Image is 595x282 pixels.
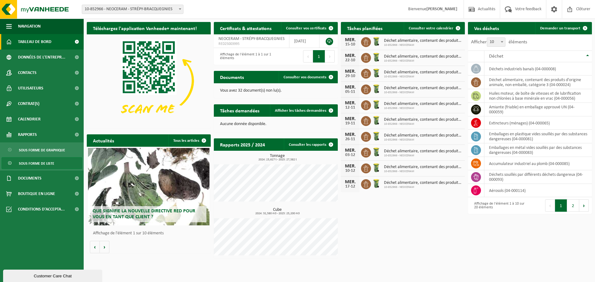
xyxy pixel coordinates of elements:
span: Consulter vos certificats [286,26,326,30]
div: MER. [344,180,356,184]
span: Déchet alimentaire, contenant des produits d'origine animale, non emballé, catég... [384,180,462,185]
img: WB-0140-HPE-GN-50 [371,115,381,126]
span: Sous forme de liste [19,158,54,169]
span: 2024: 32,580 m3 - 2025: 25,200 m3 [217,212,338,215]
strong: [PERSON_NAME] [426,7,457,11]
span: Déchet [489,54,503,59]
span: Calendrier [18,111,41,127]
div: MER. [344,116,356,121]
a: Afficher les tâches demandées [270,104,337,117]
button: Previous [545,199,555,212]
div: 22-10 [344,58,356,63]
div: MER. [344,101,356,106]
td: aérosols (04-000114) [484,184,592,197]
td: emballages en plastique vides souillés par des substances dangereuses (04-000081) [484,130,592,143]
span: 10-852966 - NEOCERAM [384,138,462,142]
td: déchets souillés par différents déchets dangereux (04-000093) [484,170,592,184]
td: huiles moteur, de boîte de vitesses et de lubrification non chlorées à base minérale en vrac (04-... [484,89,592,103]
span: 10-852966 - NEOCERAM [384,59,462,63]
span: Consulter votre calendrier [409,26,453,30]
div: 15-10 [344,42,356,47]
div: Affichage de l'élément 1 à 10 sur 20 éléments [471,199,527,212]
a: Sous forme de graphique [2,144,82,156]
h3: Tonnage [217,154,338,161]
div: 29-10 [344,74,356,78]
span: Navigation [18,19,41,34]
h2: Actualités [87,134,120,146]
td: déchet alimentaire, contenant des produits d'origine animale, non emballé, catégorie 3 (04-000024) [484,76,592,89]
p: Vous avez 32 document(s) non lu(s). [220,89,332,93]
div: MER. [344,148,356,153]
a: Consulter vos certificats [281,22,337,34]
img: WB-0140-HPE-GN-50 [371,147,381,157]
div: 10-12 [344,169,356,173]
span: 10-852966 - NEOCERAM [384,106,462,110]
div: Affichage de l'élément 1 à 1 sur 1 éléments [217,50,273,63]
span: Données de l'entrepr... [18,50,65,65]
button: 1 [313,50,325,63]
img: WB-0140-HPE-GN-50 [371,99,381,110]
img: WB-0140-HPE-GN-50 [371,68,381,78]
h2: Certificats & attestations [214,22,278,34]
span: 10-852966 - NEOCERAM [384,122,462,126]
span: Déchet alimentaire, contenant des produits d'origine animale, non emballé, catég... [384,149,462,154]
span: 10-852966 - NEOCERAM [384,185,462,189]
td: emballages en métal vides souillés par des substances dangereuses (04-000083) [484,143,592,157]
span: Que signifie la nouvelle directive RED pour vous en tant que client ? [93,209,195,219]
h2: Rapports 2025 / 2024 [214,138,271,150]
label: Afficher éléments [471,40,527,45]
span: Déchet alimentaire, contenant des produits d'origine animale, non emballé, catég... [384,133,462,138]
span: 10 [487,38,505,46]
img: WB-0140-HPE-GN-50 [371,131,381,141]
a: Sous forme de liste [2,157,82,169]
td: [DATE] [289,34,320,48]
div: MER. [344,132,356,137]
div: MER. [344,85,356,90]
div: 19-11 [344,121,356,126]
span: Déchet alimentaire, contenant des produits d'origine animale, non emballé, catég... [384,54,462,59]
img: Download de VHEPlus App [87,34,211,127]
p: Affichage de l'élément 1 sur 10 éléments [93,231,208,236]
span: Déchet alimentaire, contenant des produits d'origine animale, non emballé, catég... [384,165,462,170]
span: Contrat(s) [18,96,39,111]
div: MER. [344,69,356,74]
span: 10-852966 - NEOCERAM [384,75,462,79]
span: Boutique en ligne [18,186,55,202]
span: 10-852966 - NEOCERAM [384,43,462,47]
iframe: chat widget [3,268,104,282]
span: RED25003995 [218,41,284,46]
span: Documents [18,171,42,186]
img: WB-0140-HPE-GN-50 [371,52,381,63]
span: Contacts [18,65,37,80]
span: Consulter vos documents [284,75,326,79]
button: Next [325,50,335,63]
span: Sous forme de graphique [19,144,65,156]
div: 26-11 [344,137,356,141]
a: Demander un transport [535,22,591,34]
h2: Vos déchets [468,22,505,34]
span: Demander un transport [540,26,580,30]
td: amiante (friable) en emballage approuvé UN (04-000059) [484,103,592,116]
span: 10-852966 - NEOCERAM [384,170,462,173]
span: Déchet alimentaire, contenant des produits d'origine animale, non emballé, catég... [384,70,462,75]
div: MER. [344,164,356,169]
img: WB-0140-HPE-GN-50 [371,84,381,94]
span: Rapports [18,127,37,142]
button: Vorige [90,241,100,253]
td: déchets industriels banals (04-000008) [484,62,592,76]
span: Déchet alimentaire, contenant des produits d'origine animale, non emballé, catég... [384,102,462,106]
span: Conditions d'accepta... [18,202,65,217]
h2: Tâches demandées [214,104,266,116]
span: NEOCERAM - STRÉPY-BRACQUEGNIES [218,37,284,41]
span: 10-852966 - NEOCERAM - STRÉPY-BRACQUEGNIES [82,5,183,14]
p: Aucune donnée disponible. [220,122,332,126]
span: Tableau de bord [18,34,51,50]
a: Consulter les rapports [284,138,337,151]
span: Déchet alimentaire, contenant des produits d'origine animale, non emballé, catég... [384,117,462,122]
span: 10-852966 - NEOCERAM [384,91,462,94]
h2: Téléchargez l'application Vanheede+ maintenant! [87,22,203,34]
button: Volgende [100,241,109,253]
span: Déchet alimentaire, contenant des produits d'origine animale, non emballé, catég... [384,86,462,91]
